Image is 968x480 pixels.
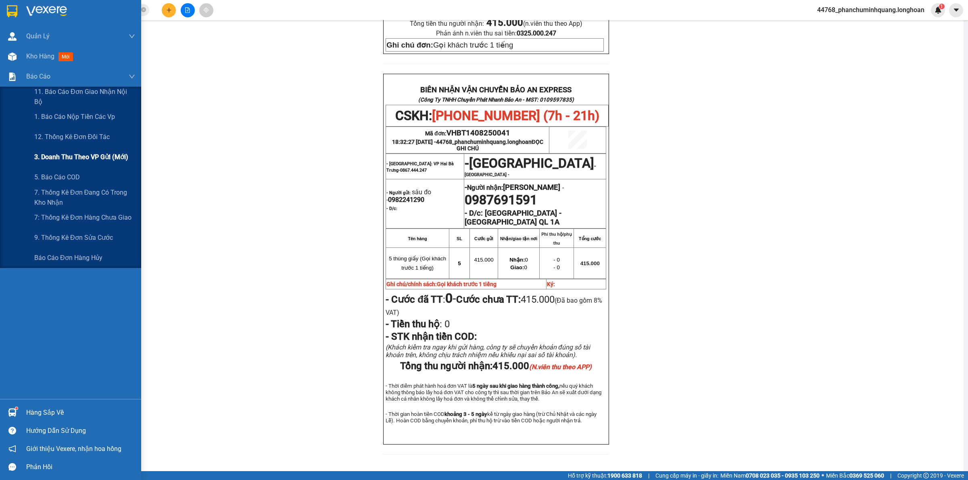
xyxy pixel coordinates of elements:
[386,206,397,211] strong: - D/c:
[386,281,497,287] strong: Ghi chú/chính sách:
[648,471,649,480] span: |
[15,407,18,409] sup: 1
[949,3,963,17] button: caret-down
[418,97,574,103] strong: (Công Ty TNHH Chuyển Phát Nhanh Bảo An - MST: 0109597835)
[436,139,543,152] span: 44768_phanchuminhquang.longhoan
[388,196,424,204] span: 0982241290
[3,56,50,62] span: 18:32:27 [DATE]
[3,17,61,31] span: [PHONE_NUMBER]
[34,132,110,142] span: 12. Thống kê đơn đối tác
[3,43,123,54] span: Mã đơn: VHBT1408250041
[465,209,483,218] strong: - D/c:
[465,209,561,226] strong: [GEOGRAPHIC_DATA] - [GEOGRAPHIC_DATA] QL 1A
[408,236,427,241] strong: Tên hàng
[129,33,135,39] span: down
[392,139,543,152] span: 18:32:27 [DATE] -
[655,471,718,480] span: Cung cấp máy in - giấy in:
[939,4,945,9] sup: 1
[811,5,931,15] span: 44768_phanchuminhquang.longhoan
[26,31,50,41] span: Quản Lý
[58,52,73,61] span: mới
[568,471,642,480] span: Hỗ trợ kỹ thuật:
[849,472,884,479] strong: 0369 525 060
[935,6,942,14] img: icon-new-feature
[510,264,524,270] strong: Giao:
[607,472,642,479] strong: 1900 633 818
[389,256,446,271] span: 5 thùng giấy (Gọi khách trước 1 tiếng)
[420,85,572,94] strong: BIÊN NHẬN VẬN CHUYỂN BẢO AN EXPRESS
[386,343,590,359] span: (Khách kiểm tra ngay khi gửi hàng, công ty sẽ chuyển khoản đúng số tài khoản trên, không chịu trá...
[503,183,560,192] span: [PERSON_NAME]
[386,294,456,305] span: :
[456,294,521,305] strong: Cước chưa TT:
[457,236,462,241] strong: SL
[8,427,16,434] span: question-circle
[432,108,599,123] span: [PHONE_NUMBER] (7h - 21h)
[386,331,477,342] span: - STK nhận tiền COD:
[474,236,493,241] strong: Cước gửi
[579,236,601,241] strong: Tổng cước
[203,7,209,13] span: aim
[386,383,601,402] span: - Thời điểm phát hành hoá đơn VAT là nếu quý khách không thông báo lấy hoá đơn VAT cho công ty th...
[492,360,592,372] span: 415.000
[181,3,195,17] button: file-add
[465,183,560,192] strong: -
[560,184,564,191] span: -
[141,6,146,14] span: close-circle
[185,7,190,13] span: file-add
[472,383,559,389] strong: 5 ngày sau khi giao hàng thành công,
[26,71,50,81] span: Báo cáo
[162,3,176,17] button: plus
[826,471,884,480] span: Miền Bắc
[457,139,543,152] span: ĐỌC GHI CHÚ
[510,264,527,270] span: 0
[400,360,592,372] span: Tổng thu người nhận:
[26,407,135,419] div: Hàng sắp về
[720,471,820,480] span: Miền Nam
[8,73,17,81] img: solution-icon
[509,257,525,263] strong: Nhận:
[34,152,128,162] span: 3. Doanh Thu theo VP Gửi (mới)
[8,445,16,453] span: notification
[386,318,440,330] strong: - Tiền thu hộ
[129,73,135,80] span: down
[425,130,510,137] span: Mã đơn:
[34,112,115,122] span: 1. Báo cáo nộp tiền các vp
[386,41,513,49] span: Gọi khách trước 1 tiếng
[486,20,582,27] span: (n.viên thu theo App)
[469,156,594,171] span: [GEOGRAPHIC_DATA]
[553,264,560,270] span: - 0
[8,32,17,41] img: warehouse-icon
[22,17,43,24] strong: CSKH:
[547,281,555,287] strong: Ký:
[465,172,509,177] span: [GEOGRAPHIC_DATA] -
[553,257,560,263] span: - 0
[8,463,16,471] span: message
[26,425,135,437] div: Hướng dẫn sử dụng
[529,363,592,371] em: (N.viên thu theo APP)
[8,408,17,417] img: warehouse-icon
[746,472,820,479] strong: 0708 023 035 - 0935 103 250
[486,17,523,28] strong: 415.000
[458,260,461,266] span: 5
[923,473,929,478] span: copyright
[465,163,596,177] span: -
[386,318,450,330] span: :
[890,471,891,480] span: |
[386,41,433,49] strong: Ghi chú đơn:
[7,5,17,17] img: logo-vxr
[437,281,497,287] span: Gọi khách trước 1 tiếng
[509,257,528,263] span: 0
[386,294,443,305] strong: - Cước đã TT
[386,190,411,195] strong: - Người gửi:
[445,291,456,306] span: -
[444,411,487,417] strong: khoảng 3 - 5 ngày
[465,192,537,208] span: 0987691591
[386,188,431,204] span: sâu đo -
[26,52,54,60] span: Kho hàng
[386,411,597,424] span: - Thời gian hoàn tiền COD kể từ ngày giao hàng (trừ Chủ Nhật và các ngày Lễ). Hoàn COD bằng chuyể...
[34,187,135,208] span: 7. Thống kê đơn đang có trong kho nhận
[34,253,102,263] span: Báo cáo đơn hàng hủy
[34,233,113,243] span: 9. Thống kê đơn sửa cước
[34,87,135,107] span: 11. Báo cáo đơn giao nhận nội bộ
